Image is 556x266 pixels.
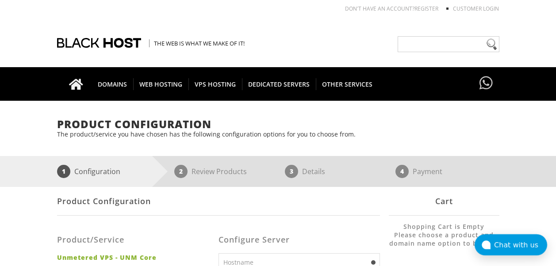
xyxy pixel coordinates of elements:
[395,165,409,178] span: 4
[133,67,189,101] a: WEB HOSTING
[242,67,316,101] a: DEDICATED SERVERS
[57,253,212,262] strong: Unmetered VPS - UNM Core
[242,78,316,90] span: DEDICATED SERVERS
[57,236,212,244] h3: Product/Service
[192,165,247,178] p: Review Products
[316,67,379,101] a: OTHER SERVICES
[453,5,499,12] a: Customer Login
[285,165,298,178] span: 3
[389,222,499,256] li: Shopping Cart is Empty Please choose a product and domain name option to begin...
[188,67,242,101] a: VPS HOSTING
[398,36,499,52] input: Need help?
[174,165,188,178] span: 2
[494,241,547,249] div: Chat with us
[74,165,120,178] p: Configuration
[57,165,70,178] span: 1
[149,39,245,47] span: The Web is what we make of it!
[57,187,380,216] div: Product Configuration
[188,78,242,90] span: VPS HOSTING
[302,165,325,178] p: Details
[414,5,438,12] a: REGISTER
[332,5,438,12] li: Don't have an account?
[92,78,134,90] span: DOMAINS
[133,78,189,90] span: WEB HOSTING
[389,187,499,216] div: Cart
[413,165,442,178] p: Payment
[219,236,380,244] h3: Configure Server
[475,234,547,255] button: Chat with us
[92,67,134,101] a: DOMAINS
[477,67,495,100] a: Have questions?
[60,67,92,101] a: Go to homepage
[57,130,499,138] p: The product/service you have chosen has the following configuration options for you to choose from.
[316,78,379,90] span: OTHER SERVICES
[57,118,499,130] h1: Product Configuration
